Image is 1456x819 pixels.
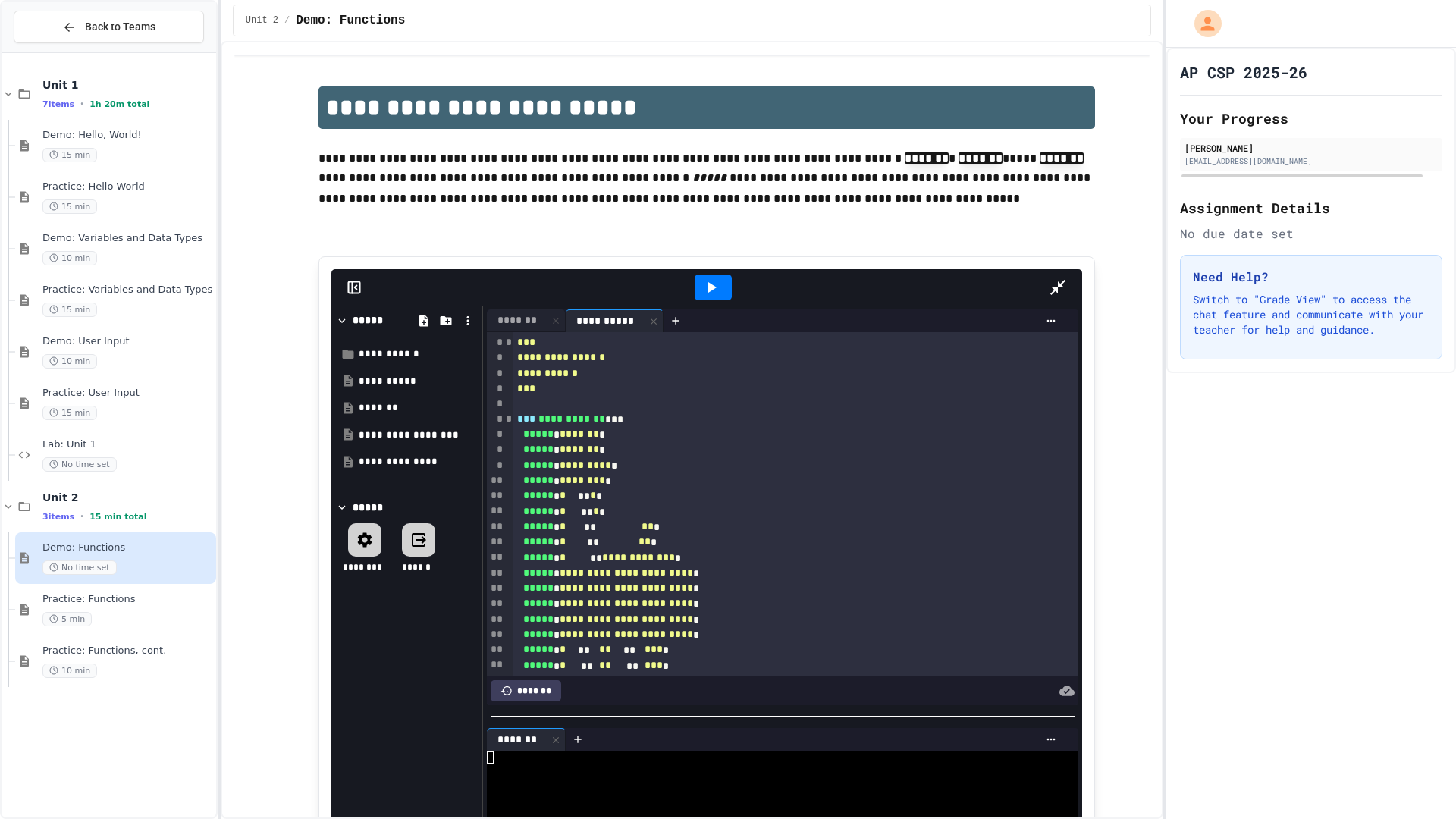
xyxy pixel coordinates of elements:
[42,232,213,245] span: Demo: Variables and Data Types
[284,14,290,27] span: /
[14,11,204,43] button: Back to Teams
[42,612,92,626] span: 5 min
[1180,61,1307,83] h1: AP CSP 2025-26
[1180,197,1442,218] h2: Assignment Details
[42,251,97,265] span: 10 min
[1180,224,1442,243] div: No due date set
[42,284,213,297] span: Practice: Variables and Data Types
[1185,141,1438,155] div: [PERSON_NAME]
[42,129,213,142] span: Demo: Hello, World!
[42,512,74,522] span: 3 items
[1185,155,1438,167] div: [EMAIL_ADDRESS][DOMAIN_NAME]
[42,354,97,369] span: 10 min
[1180,108,1442,129] h2: Your Progress
[42,664,97,678] span: 10 min
[42,560,117,575] span: No time set
[42,78,213,92] span: Unit 1
[42,387,213,400] span: Practice: User Input
[42,99,74,109] span: 7 items
[1178,6,1225,41] div: My Account
[89,99,149,109] span: 1h 20m total
[85,19,155,35] span: Back to Teams
[42,199,97,214] span: 15 min
[42,593,213,606] span: Practice: Functions
[42,180,213,193] span: Practice: Hello World
[42,457,117,472] span: No time set
[42,148,97,162] span: 15 min
[42,406,97,420] span: 15 min
[246,14,278,27] span: Unit 2
[1193,268,1429,286] h3: Need Help?
[42,335,213,348] span: Demo: User Input
[42,438,213,451] span: Lab: Unit 1
[42,541,213,554] span: Demo: Functions
[42,491,213,504] span: Unit 2
[42,303,97,317] span: 15 min
[80,98,83,110] span: •
[296,11,405,30] span: Demo: Functions
[1193,292,1429,337] p: Switch to "Grade View" to access the chat feature and communicate with your teacher for help and ...
[42,645,213,657] span: Practice: Functions, cont.
[80,510,83,522] span: •
[89,512,146,522] span: 15 min total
